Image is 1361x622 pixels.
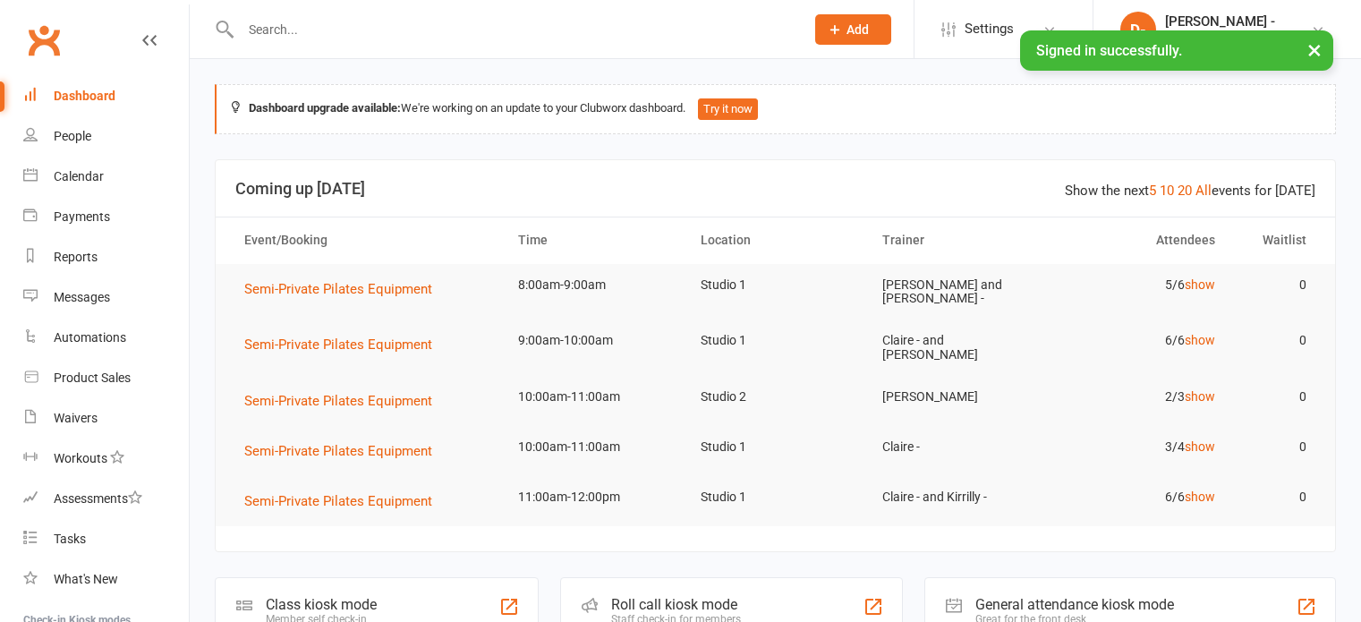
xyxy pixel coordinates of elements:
span: Add [846,22,869,37]
span: Signed in successfully. [1036,42,1182,59]
span: Semi-Private Pilates Equipment [244,393,432,409]
td: 3/4 [1049,426,1231,468]
td: 0 [1231,476,1323,518]
td: [PERSON_NAME] and [PERSON_NAME] - [866,264,1049,320]
a: Tasks [23,519,189,559]
td: 0 [1231,264,1323,306]
button: × [1298,30,1331,69]
button: Semi-Private Pilates Equipment [244,390,445,412]
div: Calendar [54,169,104,183]
td: 11:00am-12:00pm [502,476,685,518]
a: Reports [23,237,189,277]
td: 9:00am-10:00am [502,320,685,362]
div: Tasks [54,532,86,546]
a: show [1185,389,1215,404]
span: Semi-Private Pilates Equipment [244,281,432,297]
td: 0 [1231,426,1323,468]
a: 5 [1149,183,1156,199]
div: [PERSON_NAME] - [1165,13,1276,30]
div: Automations [54,330,126,345]
td: 5/6 [1049,264,1231,306]
td: Studio 1 [685,264,867,306]
a: Clubworx [21,18,66,63]
a: 20 [1178,183,1192,199]
span: Semi-Private Pilates Equipment [244,443,432,459]
th: Attendees [1049,217,1231,263]
td: 10:00am-11:00am [502,426,685,468]
a: Messages [23,277,189,318]
td: 0 [1231,376,1323,418]
td: 2/3 [1049,376,1231,418]
td: 6/6 [1049,320,1231,362]
span: Semi-Private Pilates Equipment [244,493,432,509]
td: Studio 2 [685,376,867,418]
div: Waivers [54,411,98,425]
td: Studio 1 [685,320,867,362]
th: Time [502,217,685,263]
span: Settings [965,9,1014,49]
td: 10:00am-11:00am [502,376,685,418]
a: Dashboard [23,76,189,116]
td: Claire - and Kirrilly - [866,476,1049,518]
span: Semi-Private Pilates Equipment [244,337,432,353]
a: What's New [23,559,189,600]
div: Class kiosk mode [266,596,377,613]
td: Studio 1 [685,426,867,468]
a: Payments [23,197,189,237]
th: Event/Booking [228,217,502,263]
a: Automations [23,318,189,358]
div: Payments [54,209,110,224]
a: Assessments [23,479,189,519]
a: show [1185,333,1215,347]
td: Claire - and [PERSON_NAME] [866,320,1049,376]
a: show [1185,439,1215,454]
div: Roll call kiosk mode [611,596,741,613]
div: Messages [54,290,110,304]
div: People [54,129,91,143]
button: Semi-Private Pilates Equipment [244,334,445,355]
th: Waitlist [1231,217,1323,263]
div: Dashboard [54,89,115,103]
th: Trainer [866,217,1049,263]
div: Product Sales [54,371,131,385]
div: D- [1120,12,1156,47]
td: 6/6 [1049,476,1231,518]
td: [PERSON_NAME] [866,376,1049,418]
a: Workouts [23,439,189,479]
a: All [1195,183,1212,199]
td: 8:00am-9:00am [502,264,685,306]
button: Add [815,14,891,45]
a: show [1185,277,1215,292]
a: Product Sales [23,358,189,398]
td: 0 [1231,320,1323,362]
div: What's New [54,572,118,586]
button: Semi-Private Pilates Equipment [244,278,445,300]
th: Location [685,217,867,263]
div: Workouts [54,451,107,465]
button: Semi-Private Pilates Equipment [244,490,445,512]
input: Search... [235,17,792,42]
a: Calendar [23,157,189,197]
a: Waivers [23,398,189,439]
a: 10 [1160,183,1174,199]
button: Semi-Private Pilates Equipment [244,440,445,462]
strong: Dashboard upgrade available: [249,101,401,115]
div: Reports [54,250,98,264]
td: Studio 1 [685,476,867,518]
div: We're working on an update to your Clubworx dashboard. [215,84,1336,134]
div: Assessments [54,491,142,506]
div: General attendance kiosk mode [975,596,1174,613]
a: show [1185,490,1215,504]
div: Pilates Can Manuka [1165,30,1276,46]
a: People [23,116,189,157]
button: Try it now [698,98,758,120]
div: Show the next events for [DATE] [1065,180,1315,201]
h3: Coming up [DATE] [235,180,1315,198]
td: Claire - [866,426,1049,468]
